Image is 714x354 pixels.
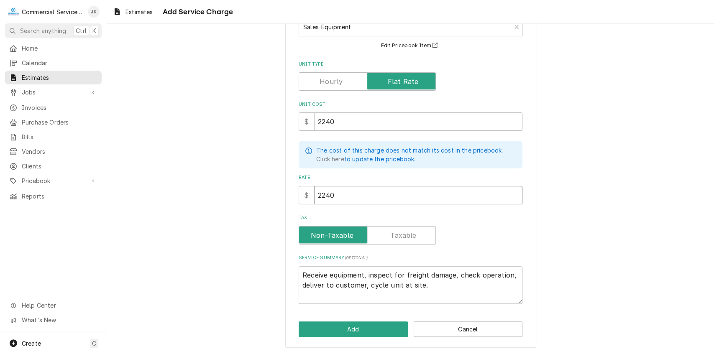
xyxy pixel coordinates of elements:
span: Estimates [125,8,153,16]
label: Service Summary [299,255,522,261]
button: Search anythingCtrlK [5,23,102,38]
span: C [92,339,96,348]
a: Purchase Orders [5,115,102,129]
a: Vendors [5,145,102,158]
div: Service Summary [299,255,522,304]
span: Ctrl [76,26,87,35]
div: JK [88,6,100,18]
label: Unit Type [299,61,522,68]
div: C [8,6,19,18]
a: Home [5,41,102,55]
a: Reports [5,189,102,203]
span: What's New [22,316,97,324]
div: Button Group [299,321,522,337]
button: Edit Pricebook Item [380,41,442,51]
span: Reports [22,192,97,201]
label: Tax [299,214,522,221]
div: Unit Type [299,61,522,91]
label: Rate [299,174,522,181]
span: Create [22,340,41,347]
a: Go to Jobs [5,85,102,99]
a: Bills [5,130,102,144]
span: Vendors [22,147,97,156]
a: Estimates [5,71,102,84]
a: Clients [5,159,102,173]
span: ( optional ) [344,255,368,260]
span: Estimates [22,73,97,82]
div: $ [299,186,314,204]
a: Invoices [5,101,102,115]
span: Purchase Orders [22,118,97,127]
a: Go to Pricebook [5,174,102,188]
div: John Key's Avatar [88,6,100,18]
span: Calendar [22,59,97,67]
span: Clients [22,162,97,171]
div: Commercial Service Co. [22,8,83,16]
span: Pricebook [22,176,85,185]
span: Help Center [22,301,97,310]
span: Search anything [20,26,66,35]
a: Estimates [110,5,156,19]
span: to update the pricebook. [316,155,415,163]
span: Add Service Charge [160,6,233,18]
a: Click here [316,155,344,163]
span: Invoices [22,103,97,112]
a: Go to Help Center [5,298,102,312]
div: Unit Cost [299,101,522,131]
button: Cancel [414,321,523,337]
span: Home [22,44,97,53]
div: Button Group Row [299,321,522,337]
div: $ [299,112,314,131]
p: The cost of this charge does not match its cost in the pricebook. [316,146,503,155]
div: Tax [299,214,522,244]
div: Commercial Service Co.'s Avatar [8,6,19,18]
div: [object Object] [299,174,522,204]
span: Bills [22,132,97,141]
a: Calendar [5,56,102,70]
a: Go to What's New [5,313,102,327]
button: Add [299,321,408,337]
span: Jobs [22,88,85,97]
span: K [92,26,96,35]
label: Unit Cost [299,101,522,108]
textarea: Receive equipment, inspect for freight damage, check operation, deliver to customer, cycle unit a... [299,266,522,304]
div: Short Description [299,9,522,51]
